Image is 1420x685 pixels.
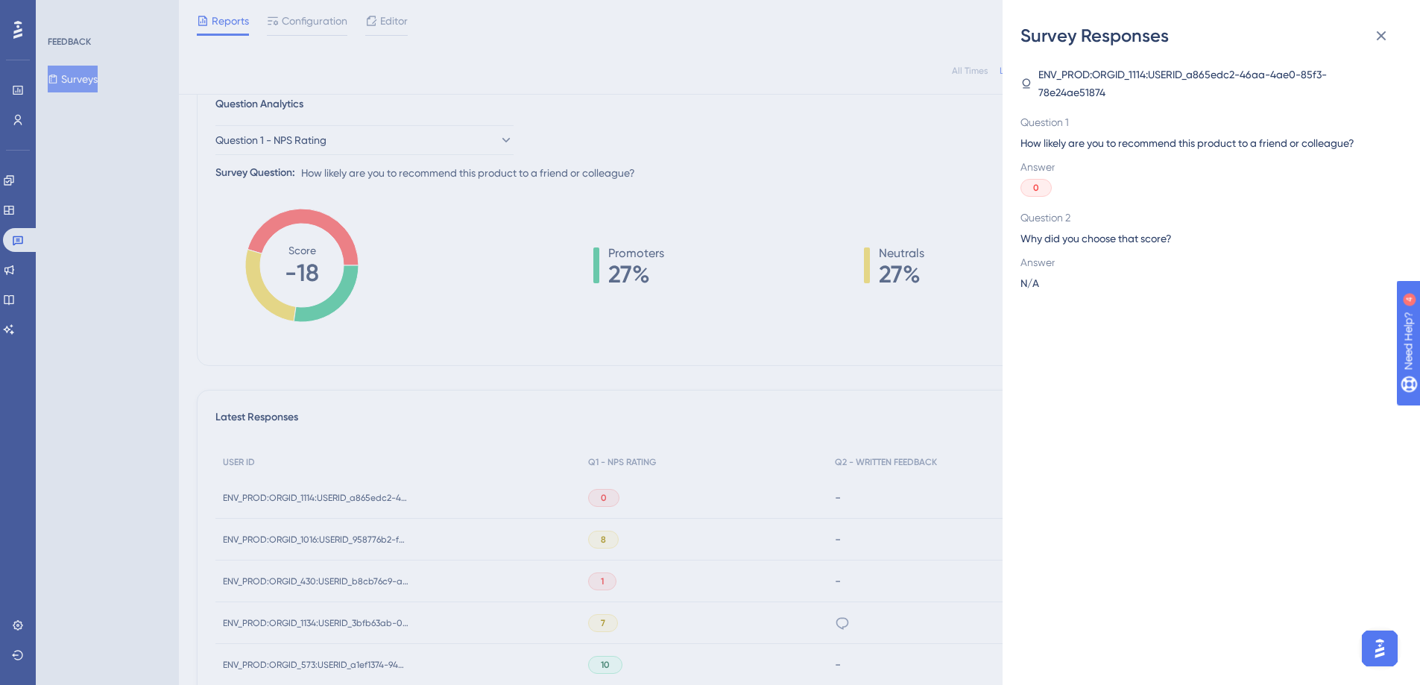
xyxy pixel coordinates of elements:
[1020,274,1039,292] span: N/A
[1020,209,1390,227] span: Question 2
[1020,113,1390,131] span: Question 1
[1038,66,1390,101] span: ENV_PROD:ORGID_1114:USERID_a865edc2-46aa-4ae0-85f3-78e24ae51874
[104,7,108,19] div: 4
[1357,626,1402,671] iframe: UserGuiding AI Assistant Launcher
[1020,134,1390,152] span: How likely are you to recommend this product to a friend or colleague?
[1020,230,1390,247] span: Why did you choose that score?
[35,4,93,22] span: Need Help?
[1020,158,1390,176] span: Answer
[1020,24,1402,48] div: Survey Responses
[1020,253,1390,271] span: Answer
[1033,182,1039,194] span: 0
